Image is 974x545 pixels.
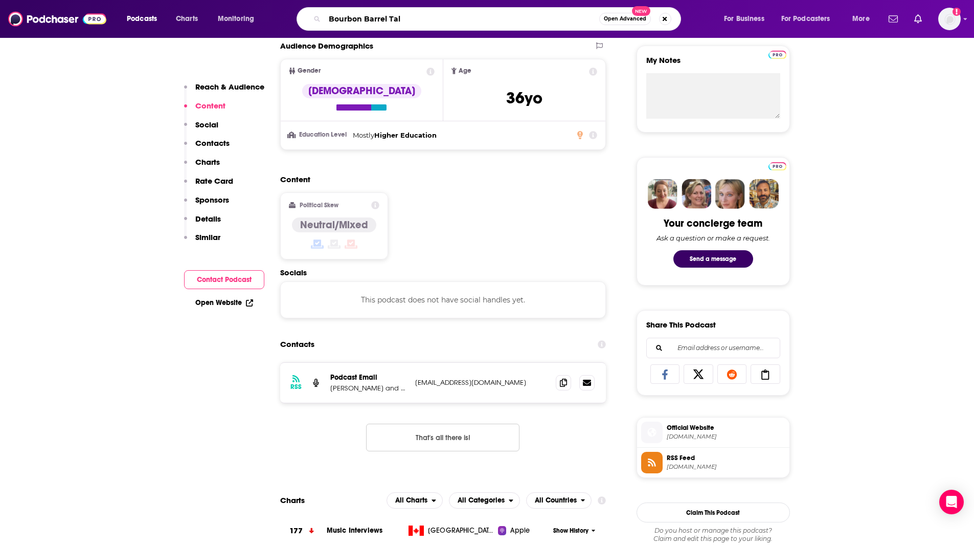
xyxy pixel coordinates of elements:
div: Search podcasts, credits, & more... [306,7,691,31]
button: Open AdvancedNew [599,13,651,25]
p: [PERSON_NAME] and [PERSON_NAME] [330,384,407,393]
div: Search followers [646,338,780,358]
p: Social [195,120,218,129]
input: Email address or username... [655,338,772,358]
span: Podcasts [127,12,157,26]
span: All Charts [395,497,427,504]
p: Podcast Email [330,373,407,382]
img: Jules Profile [715,179,745,209]
h2: Categories [449,492,520,509]
button: open menu [449,492,520,509]
h3: RSS [290,383,302,391]
h3: Share This Podcast [646,320,716,330]
span: anchor.fm [667,463,785,471]
a: Pro website [768,49,786,59]
a: Copy Link [751,364,780,384]
button: Similar [184,232,220,251]
div: Ask a question or make a request. [656,234,770,242]
label: My Notes [646,55,780,73]
p: Details [195,214,221,224]
button: Contacts [184,138,230,157]
h2: Socials [280,268,606,277]
button: Content [184,101,225,120]
button: Details [184,214,221,233]
div: Open Intercom Messenger [939,490,964,514]
span: For Podcasters [781,12,830,26]
span: New [632,6,650,16]
span: Charts [176,12,198,26]
p: Contacts [195,138,230,148]
button: Claim This Podcast [637,503,790,522]
span: Higher Education [374,131,437,139]
span: Official Website [667,423,785,432]
a: Share on Facebook [650,364,680,384]
button: open menu [387,492,443,509]
h2: Countries [526,492,592,509]
p: Reach & Audience [195,82,264,92]
a: Share on Reddit [717,364,747,384]
h3: 177 [289,525,303,537]
a: Podchaser - Follow, Share and Rate Podcasts [8,9,106,29]
div: Your concierge team [664,217,762,230]
a: Apple [498,526,550,536]
p: Rate Card [195,176,233,186]
p: Charts [195,157,220,167]
p: Content [195,101,225,111]
span: More [852,12,870,26]
button: Charts [184,157,220,176]
span: Show History [553,527,588,535]
span: Apple [510,526,530,536]
h3: Education Level [289,132,349,138]
span: All Categories [458,497,505,504]
span: Do you host or manage this podcast? [637,527,790,535]
h4: Neutral/Mixed [300,219,368,231]
img: Barbara Profile [682,179,711,209]
span: Gender [298,68,321,74]
a: 177 [280,517,327,545]
button: open menu [120,11,170,27]
span: Open Advanced [604,16,646,21]
a: Official Website[DOMAIN_NAME] [641,422,785,443]
a: Charts [169,11,204,27]
h2: Platforms [387,492,443,509]
a: Open Website [195,298,253,307]
span: 36 yo [506,88,542,108]
a: [GEOGRAPHIC_DATA] [404,526,498,536]
span: Age [459,68,471,74]
button: Rate Card [184,176,233,195]
button: Reach & Audience [184,82,264,101]
span: Monitoring [218,12,254,26]
a: Music Interviews [327,526,382,535]
h2: Content [280,175,598,184]
svg: Add a profile image [953,8,961,16]
a: Share on X/Twitter [684,364,713,384]
a: Show notifications dropdown [910,10,926,28]
h2: Audience Demographics [280,41,373,51]
img: Sydney Profile [648,179,677,209]
div: Claim and edit this page to your liking. [637,527,790,543]
p: Sponsors [195,195,229,205]
a: RSS Feed[DOMAIN_NAME] [641,452,785,473]
h2: Charts [280,495,305,505]
button: open menu [717,11,777,27]
h2: Contacts [280,335,314,354]
button: open menu [845,11,882,27]
button: open menu [526,492,592,509]
button: Show History [550,527,599,535]
button: open menu [775,11,845,27]
h2: Political Skew [300,202,338,209]
img: Podchaser Pro [768,51,786,59]
button: Social [184,120,218,139]
button: Show profile menu [938,8,961,30]
img: User Profile [938,8,961,30]
p: [EMAIL_ADDRESS][DOMAIN_NAME] [415,378,548,387]
span: All Countries [535,497,577,504]
div: [DEMOGRAPHIC_DATA] [302,84,421,98]
p: Similar [195,232,220,242]
button: Nothing here. [366,424,519,451]
img: Podchaser Pro [768,162,786,170]
div: This podcast does not have social handles yet. [280,281,606,318]
span: Canada [428,526,494,536]
a: Pro website [768,161,786,170]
